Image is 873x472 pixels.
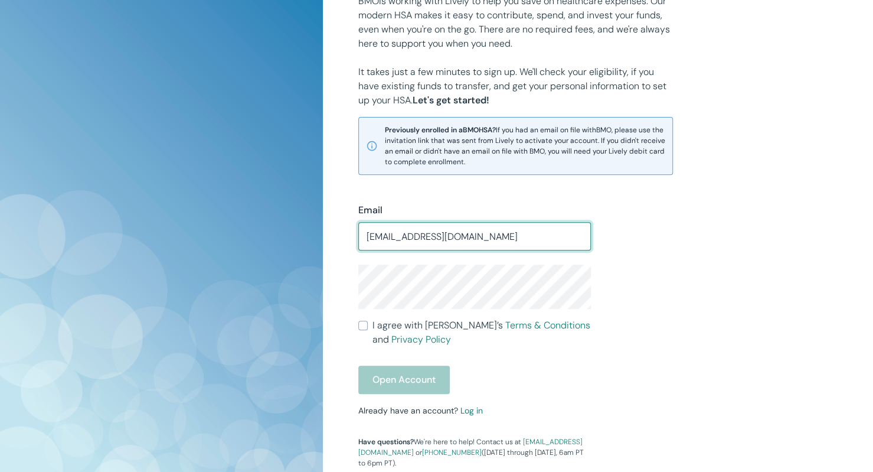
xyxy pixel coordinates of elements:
[391,333,451,346] a: Privacy Policy
[358,203,382,217] label: Email
[358,437,591,468] p: We're here to help! Contact us at or ([DATE] through [DATE], 6am PT to 6pm PT).
[358,65,673,108] p: It takes just a few minutes to sign up. We'll check your eligibility, if you have existing funds ...
[413,94,489,106] strong: Let's get started!
[358,437,414,447] strong: Have questions?
[385,125,665,167] span: If you had an email on file with BMO , please use the invitation link that was sent from Lively t...
[505,319,590,331] a: Terms & Conditions
[358,405,483,416] small: Already have an account?
[372,318,591,347] span: I agree with [PERSON_NAME]’s and
[385,125,496,135] strong: Previously enrolled in a BMO HSA?
[460,405,483,416] a: Log in
[422,448,482,457] a: [PHONE_NUMBER]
